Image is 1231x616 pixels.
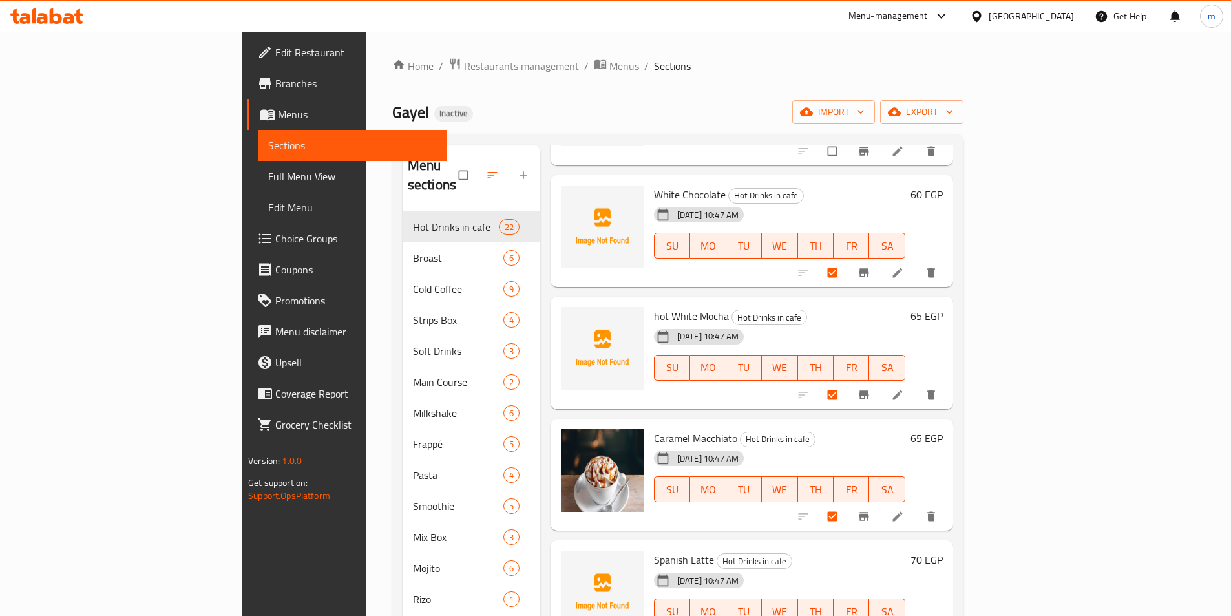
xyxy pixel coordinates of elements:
[820,504,847,529] span: Select to update
[504,252,519,264] span: 6
[247,285,447,316] a: Promotions
[732,310,806,325] span: Hot Drinks in cafe
[672,452,744,465] span: [DATE] 10:47 AM
[672,209,744,221] span: [DATE] 10:47 AM
[464,58,579,74] span: Restaurants management
[413,281,503,297] span: Cold Coffee
[798,476,834,502] button: TH
[247,68,447,99] a: Branches
[820,383,847,407] span: Select to update
[834,476,869,502] button: FR
[413,250,503,266] div: Broast
[672,575,744,587] span: [DATE] 10:47 AM
[504,500,519,513] span: 5
[726,355,762,381] button: TU
[584,58,589,74] li: /
[275,417,437,432] span: Grocery Checklist
[413,436,503,452] span: Frappé
[762,233,797,259] button: WE
[731,480,757,499] span: TU
[803,480,828,499] span: TH
[910,551,943,569] h6: 70 EGP
[792,100,875,124] button: import
[504,345,519,357] span: 3
[403,273,540,304] div: Cold Coffee9
[413,560,503,576] span: Mojito
[275,293,437,308] span: Promotions
[762,355,797,381] button: WE
[850,381,881,409] button: Branch-specific-item
[609,58,639,74] span: Menus
[654,429,737,448] span: Caramel Macchiato
[413,529,503,545] span: Mix Box
[413,312,503,328] span: Strips Box
[247,409,447,440] a: Grocery Checklist
[891,266,907,279] a: Edit menu item
[891,145,907,158] a: Edit menu item
[403,429,540,460] div: Frappé5
[731,237,757,255] span: TU
[654,476,690,502] button: SU
[504,469,519,482] span: 4
[989,9,1074,23] div: [GEOGRAPHIC_DATA]
[504,407,519,420] span: 6
[504,376,519,388] span: 2
[726,233,762,259] button: TU
[917,137,948,165] button: delete
[509,161,540,189] button: Add section
[247,99,447,130] a: Menus
[803,237,828,255] span: TH
[917,259,948,287] button: delete
[258,161,447,192] a: Full Menu View
[504,531,519,544] span: 3
[248,487,330,504] a: Support.OpsPlatform
[403,335,540,366] div: Soft Drinks3
[803,104,865,120] span: import
[717,554,792,569] span: Hot Drinks in cafe
[910,307,943,325] h6: 65 EGP
[448,58,579,74] a: Restaurants management
[850,502,881,531] button: Branch-specific-item
[695,480,721,499] span: MO
[654,233,690,259] button: SU
[403,211,540,242] div: Hot Drinks in cafe22
[874,237,900,255] span: SA
[247,347,447,378] a: Upsell
[247,316,447,347] a: Menu disclaimer
[917,502,948,531] button: delete
[392,58,963,74] nav: breadcrumb
[869,355,905,381] button: SA
[561,429,644,512] img: Caramel Macchiato
[503,312,520,328] div: items
[258,130,447,161] a: Sections
[654,550,714,569] span: Spanish Latte
[403,304,540,335] div: Strips Box4
[247,223,447,254] a: Choice Groups
[890,104,953,120] span: export
[413,498,503,514] div: Smoothie
[403,584,540,615] div: Rizo1
[403,366,540,398] div: Main Course2
[403,242,540,273] div: Broast6
[731,310,807,325] div: Hot Drinks in cafe
[798,233,834,259] button: TH
[767,358,792,377] span: WE
[451,163,478,187] span: Select all sections
[880,100,963,124] button: export
[275,76,437,91] span: Branches
[278,107,437,122] span: Menus
[594,58,639,74] a: Menus
[767,237,792,255] span: WE
[503,529,520,545] div: items
[654,185,726,204] span: White Chocolate
[726,476,762,502] button: TU
[504,438,519,451] span: 5
[504,314,519,326] span: 4
[910,429,943,447] h6: 65 EGP
[869,233,905,259] button: SA
[504,593,519,606] span: 1
[275,386,437,401] span: Coverage Report
[268,200,437,215] span: Edit Menu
